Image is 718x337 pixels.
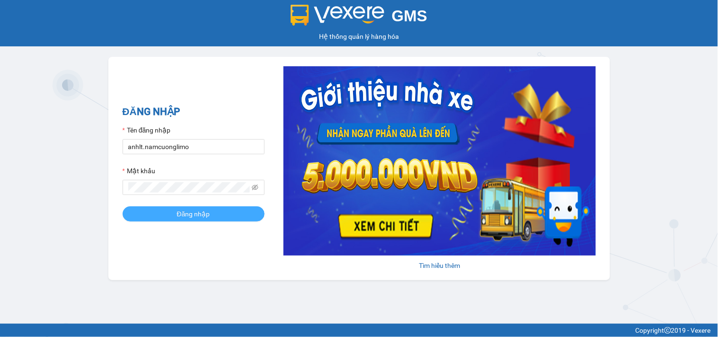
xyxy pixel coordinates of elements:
[7,325,711,336] div: Copyright 2019 - Vexere
[252,184,258,191] span: eye-invisible
[284,66,596,256] img: banner-0
[392,7,427,25] span: GMS
[291,14,427,22] a: GMS
[123,125,171,135] label: Tên đăng nhập
[177,209,210,219] span: Đăng nhập
[284,260,596,271] div: Tìm hiểu thêm
[665,327,671,334] span: copyright
[123,206,265,222] button: Đăng nhập
[128,182,250,193] input: Mật khẩu
[123,104,265,120] h2: ĐĂNG NHẬP
[291,5,384,26] img: logo 2
[123,139,265,154] input: Tên đăng nhập
[2,31,716,42] div: Hệ thống quản lý hàng hóa
[123,166,155,176] label: Mật khẩu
